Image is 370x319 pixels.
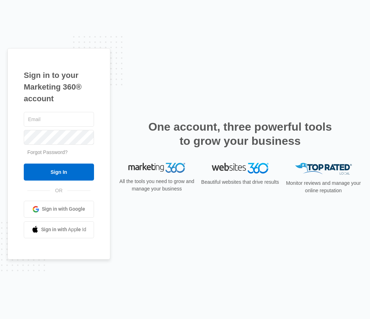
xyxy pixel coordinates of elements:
h2: One account, three powerful tools to grow your business [146,120,334,148]
img: Top Rated Local [295,163,352,175]
input: Email [24,112,94,127]
p: Beautiful websites that drive results [201,178,279,186]
img: Marketing 360 [128,163,185,173]
input: Sign In [24,164,94,181]
a: Forgot Password? [27,149,68,155]
a: Sign in with Apple Id [24,221,94,238]
p: Monitor reviews and manage your online reputation [284,180,363,194]
h1: Sign in to your Marketing 360® account [24,69,94,104]
span: OR [50,187,67,194]
img: Websites 360 [212,163,269,173]
span: Sign in with Apple Id [41,226,87,233]
span: Sign in with Google [42,205,85,213]
p: All the tools you need to grow and manage your business [118,178,196,193]
a: Sign in with Google [24,201,94,218]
